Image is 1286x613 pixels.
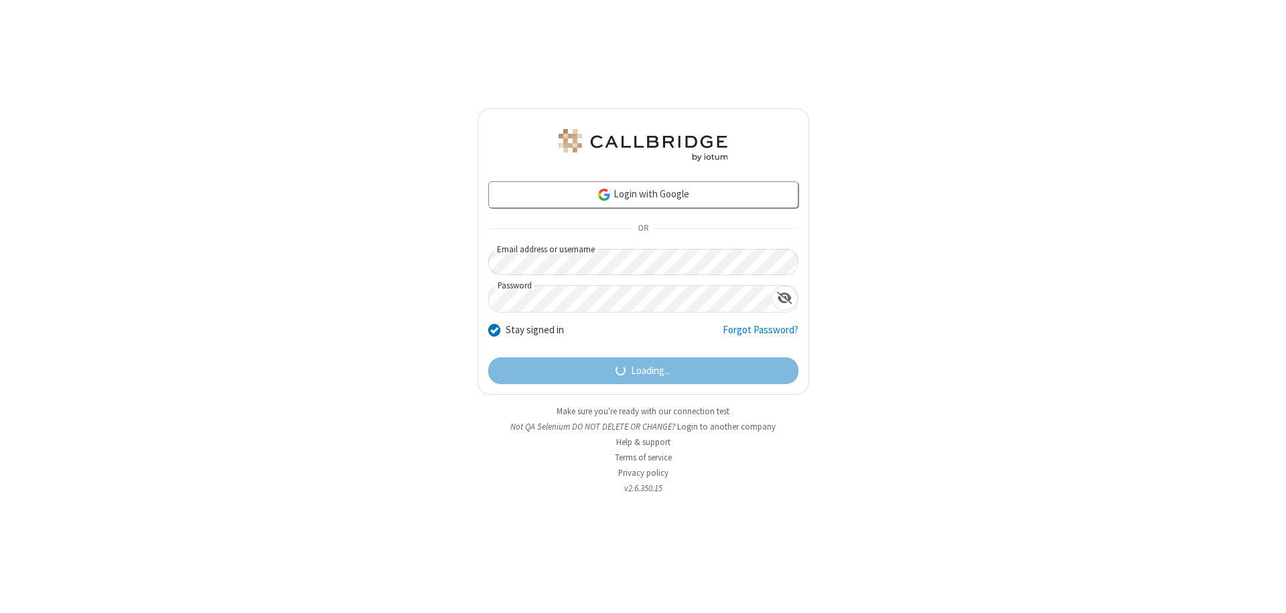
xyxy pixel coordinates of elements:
label: Stay signed in [506,323,564,338]
a: Make sure you're ready with our connection test [557,406,729,417]
img: google-icon.png [597,187,612,202]
input: Email address or username [488,249,798,275]
button: Loading... [488,357,798,384]
div: Show password [772,286,798,311]
img: QA Selenium DO NOT DELETE OR CHANGE [556,129,730,161]
a: Privacy policy [618,467,668,478]
a: Terms of service [615,452,672,463]
button: Login to another company [677,420,776,433]
a: Help & support [616,436,670,448]
span: Loading... [631,363,670,379]
a: Forgot Password? [723,323,798,348]
input: Password [489,286,772,312]
a: Login with Google [488,181,798,208]
li: v2.6.350.15 [478,482,809,495]
li: Not QA Selenium DO NOT DELETE OR CHANGE? [478,420,809,433]
span: OR [632,220,654,238]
